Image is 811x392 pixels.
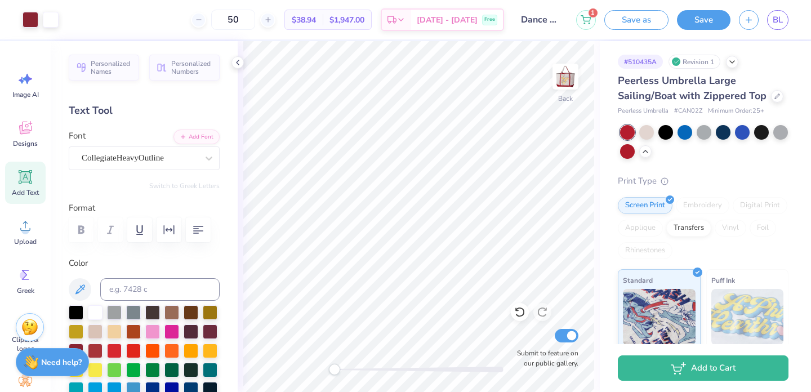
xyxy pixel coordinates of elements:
span: Image AI [12,90,39,99]
span: Personalized Numbers [171,60,213,75]
label: Submit to feature on our public gallery. [511,348,578,368]
span: Peerless Umbrella Large Sailing/Boat with Zippered Top [618,74,767,103]
label: Format [69,202,220,215]
span: # CAN02Z [674,106,702,116]
span: BL [773,14,783,26]
div: Text Tool [69,103,220,118]
input: Untitled Design [513,8,568,31]
div: Embroidery [676,197,729,214]
span: Add Text [12,188,39,197]
div: Screen Print [618,197,672,214]
span: Designs [13,139,38,148]
span: Personalized Names [91,60,132,75]
button: Save [677,10,730,30]
label: Color [69,257,220,270]
a: BL [767,10,788,30]
span: Peerless Umbrella [618,106,669,116]
div: Vinyl [715,220,746,237]
input: – – [211,10,255,30]
span: $1,947.00 [329,14,364,26]
button: Add to Cart [618,355,788,381]
strong: Need help? [41,357,82,368]
button: Add Font [173,130,220,144]
span: Greek [17,286,34,295]
span: [DATE] - [DATE] [417,14,478,26]
span: $38.94 [292,14,316,26]
span: Standard [623,274,653,286]
div: Accessibility label [329,364,340,375]
div: Digital Print [733,197,787,214]
div: Rhinestones [618,242,672,259]
div: Applique [618,220,663,237]
img: Puff Ink [711,289,784,345]
span: 1 [589,8,598,17]
div: Foil [750,220,776,237]
span: Clipart & logos [7,335,44,353]
button: Save as [604,10,669,30]
div: # 510435A [618,55,663,69]
button: Personalized Names [69,55,139,81]
img: Standard [623,289,696,345]
button: Personalized Numbers [149,55,220,81]
span: Upload [14,237,37,246]
label: Font [69,130,86,142]
div: Print Type [618,175,788,188]
span: Puff Ink [711,274,735,286]
input: e.g. 7428 c [100,278,220,301]
div: Back [558,93,573,104]
button: Switch to Greek Letters [149,181,220,190]
div: Transfers [666,220,711,237]
button: 1 [576,10,596,30]
span: Minimum Order: 25 + [708,106,764,116]
img: Back [554,65,577,88]
div: Revision 1 [669,55,720,69]
span: Free [484,16,495,24]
